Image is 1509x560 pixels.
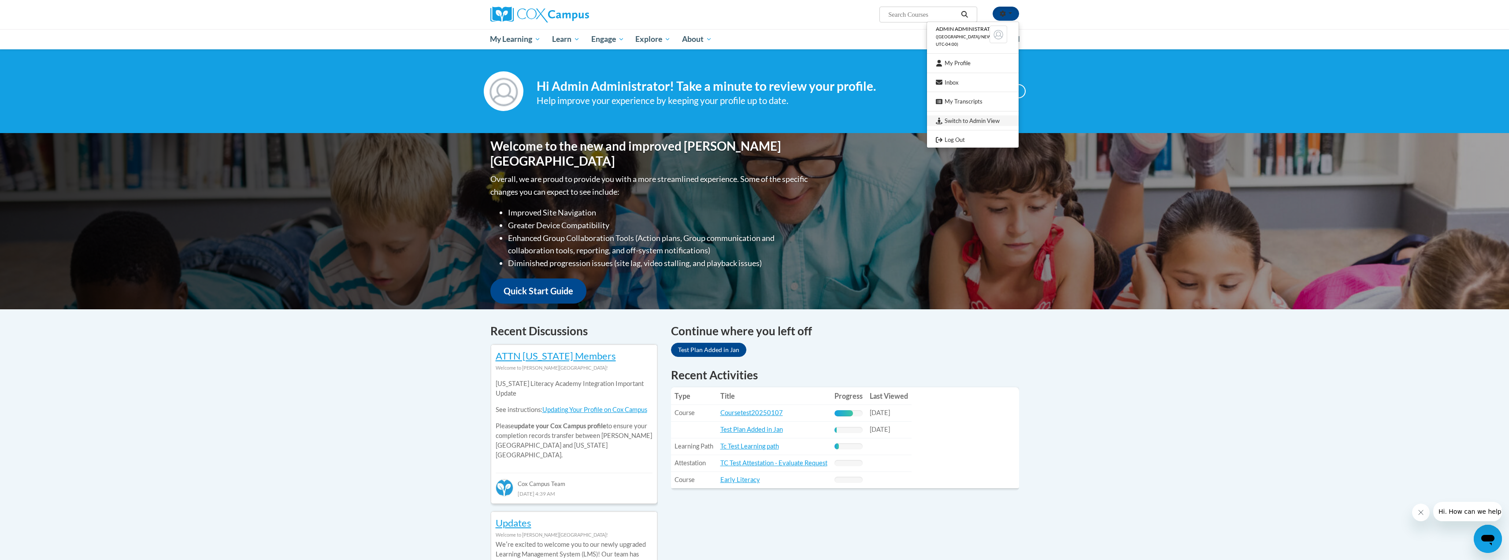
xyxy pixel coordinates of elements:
[537,79,958,94] h4: Hi Admin Administrator! Take a minute to review your profile.
[496,517,531,529] a: Updates
[990,26,1007,43] img: Learner Profile Avatar
[508,232,810,257] li: Enhanced Group Collaboration Tools (Action plans, Group communication and collaboration tools, re...
[936,26,997,32] span: Admin Administrator
[490,7,658,22] a: Cox Campus
[496,489,653,498] div: [DATE] 4:39 AM
[682,34,712,45] span: About
[675,442,713,450] span: Learning Path
[537,93,958,108] div: Help improve your experience by keeping your profile up to date.
[720,476,760,483] a: Early Literacy
[870,426,890,433] span: [DATE]
[927,134,1019,145] a: Logout
[927,115,1019,126] a: Switch to Admin View
[671,343,746,357] a: Test Plan Added in Jan
[675,409,695,416] span: Course
[720,409,783,416] a: Coursetest20250107
[490,7,589,22] img: Cox Campus
[552,34,580,45] span: Learn
[993,7,1019,21] button: Account Settings
[496,379,653,398] p: [US_STATE] Literacy Academy Integration Important Update
[586,29,630,49] a: Engage
[671,367,1019,383] h1: Recent Activities
[635,34,671,45] span: Explore
[675,459,706,467] span: Attestation
[508,257,810,270] li: Diminished progression issues (site lag, video stalling, and playback issues)
[671,323,1019,340] h4: Continue where you left off
[496,530,653,540] div: Welcome to [PERSON_NAME][GEOGRAPHIC_DATA]!
[958,9,971,20] button: Search
[936,34,1005,47] span: ([GEOGRAPHIC_DATA]/New_York UTC-04:00)
[831,387,866,405] th: Progress
[490,34,541,45] span: My Learning
[496,473,653,489] div: Cox Campus Team
[490,173,810,198] p: Overall, we are proud to provide you with a more streamlined experience. Some of the specific cha...
[675,476,695,483] span: Course
[630,29,676,49] a: Explore
[490,323,658,340] h4: Recent Discussions
[496,350,616,362] a: ATTN [US_STATE] Members
[490,139,810,168] h1: Welcome to the new and improved [PERSON_NAME][GEOGRAPHIC_DATA]
[671,387,717,405] th: Type
[927,96,1019,107] a: My Transcripts
[508,206,810,219] li: Improved Site Navigation
[485,29,547,49] a: My Learning
[496,405,653,415] p: See instructions:
[546,29,586,49] a: Learn
[834,427,837,433] div: Progress, %
[542,406,647,413] a: Updating Your Profile on Cox Campus
[496,363,653,373] div: Welcome to [PERSON_NAME][GEOGRAPHIC_DATA]!
[484,71,523,111] img: Profile Image
[1412,504,1430,521] iframe: Close message
[1474,525,1502,553] iframe: Button to launch messaging window
[514,422,606,430] b: update your Cox Campus profile
[720,442,779,450] a: Tc Test Learning path
[496,479,513,497] img: Cox Campus Team
[927,77,1019,88] a: Inbox
[866,387,912,405] th: Last Viewed
[1433,502,1502,521] iframe: Message from company
[5,6,71,13] span: Hi. How can we help?
[720,459,827,467] a: TC Test Attestation - Evaluate Request
[720,426,783,433] a: Test Plan Added in Jan
[477,29,1032,49] div: Main menu
[496,373,653,467] div: Please to ensure your completion records transfer between [PERSON_NAME][GEOGRAPHIC_DATA] and [US_...
[927,58,1019,69] a: My Profile
[490,278,586,304] a: Quick Start Guide
[508,219,810,232] li: Greater Device Compatibility
[591,34,624,45] span: Engage
[887,9,958,20] input: Search Courses
[834,443,839,449] div: Progress, %
[870,409,890,416] span: [DATE]
[834,410,853,416] div: Progress, %
[717,387,831,405] th: Title
[676,29,718,49] a: About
